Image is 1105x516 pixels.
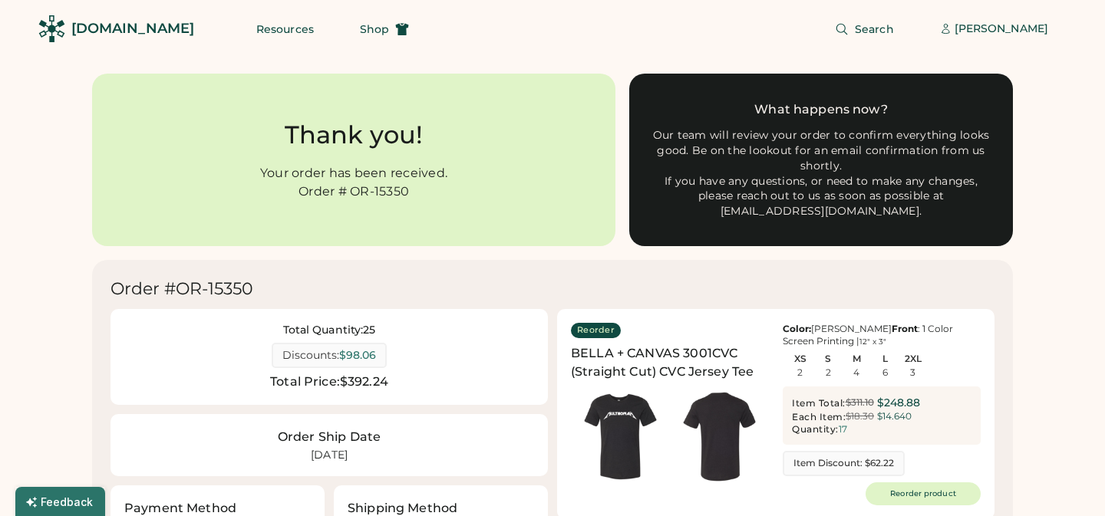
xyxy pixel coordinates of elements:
[340,373,388,391] div: $392.24
[853,367,859,378] div: 4
[877,396,920,411] div: $248.88
[38,15,65,42] img: Rendered Logo - Screens
[882,367,888,378] div: 6
[670,387,769,486] img: generate-image
[283,323,364,338] div: Total Quantity:
[282,349,339,362] div: Discounts:
[871,353,899,364] div: L
[110,278,253,300] div: Order #OR-15350
[846,410,874,422] s: $18.30
[360,24,389,35] span: Shop
[786,353,814,364] div: XS
[311,448,348,463] div: [DATE]
[793,457,894,470] div: Item Discount: $62.22
[899,353,927,364] div: 2XL
[110,182,597,201] div: Order # OR-15350
[792,423,839,435] div: Quantity:
[866,482,981,505] button: Reorder product
[859,337,886,347] font: 12" x 3"
[1032,447,1098,513] iframe: Front Chat
[363,323,375,338] div: 25
[839,424,847,435] div: 17
[843,353,871,364] div: M
[877,410,912,423] div: $14.640
[826,367,831,378] div: 2
[792,397,846,409] div: Item Total:
[855,24,894,35] span: Search
[792,411,846,423] div: Each Item:
[892,323,918,334] strong: Front
[110,164,597,182] div: Your order has been received.
[238,14,332,44] button: Resources
[110,120,597,150] div: Thank you!
[648,128,995,219] div: Our team will review your order to confirm everything looks good. Be on the lookout for an email ...
[783,323,811,334] strong: Color:
[910,367,915,378] div: 3
[814,353,843,364] div: S
[571,387,670,486] img: generate-image
[71,19,194,38] div: [DOMAIN_NAME]
[846,396,874,408] s: $311.10
[270,373,340,391] div: Total Price:
[339,349,376,362] div: $98.06
[577,324,615,337] div: Reorder
[571,344,769,381] div: BELLA + CANVAS 3001CVC (Straight Cut) CVC Jersey Tee
[783,323,981,347] div: [PERSON_NAME] : 1 Color Screen Printing |
[341,14,427,44] button: Shop
[816,14,912,44] button: Search
[955,21,1048,37] div: [PERSON_NAME]
[648,100,995,119] div: What happens now?
[278,428,381,446] div: Order Ship Date
[797,367,803,378] div: 2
